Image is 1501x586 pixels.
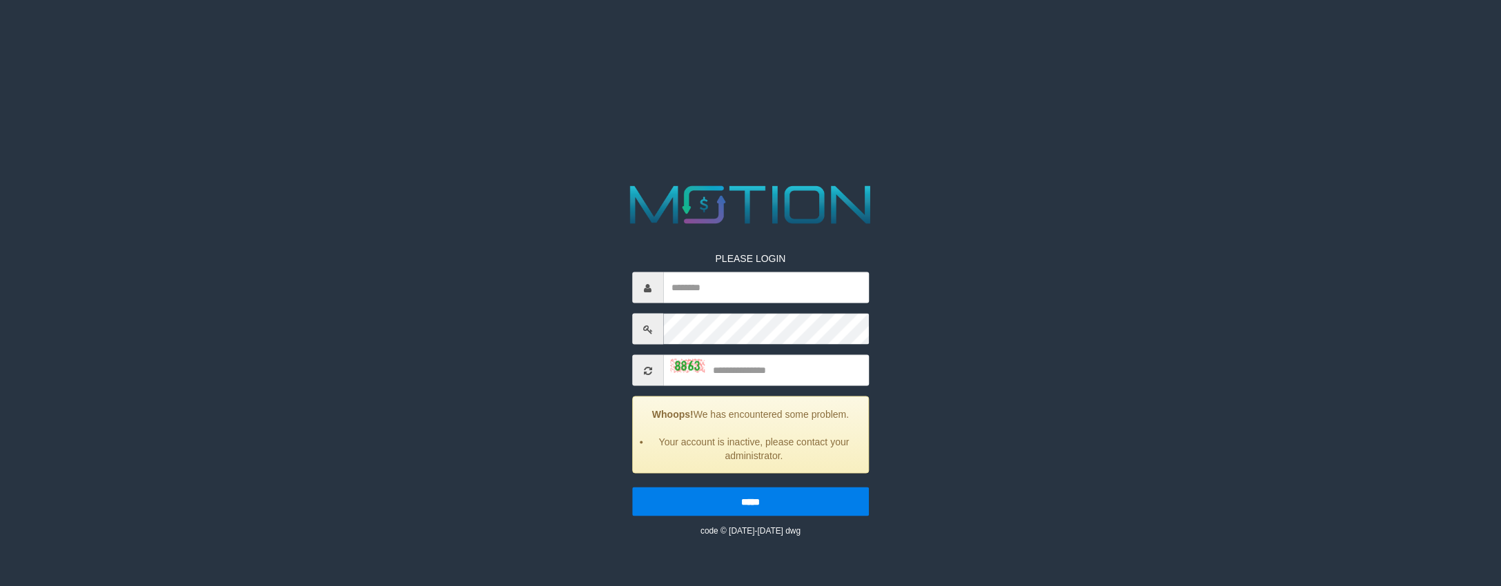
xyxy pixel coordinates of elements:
[670,359,705,373] img: captcha
[650,435,858,463] li: Your account is inactive, please contact your administrator.
[652,409,694,420] strong: Whoops!
[619,179,882,231] img: MOTION_logo.png
[700,526,801,536] small: code © [DATE]-[DATE] dwg
[632,252,869,265] p: PLEASE LOGIN
[632,396,869,474] div: We has encountered some problem.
